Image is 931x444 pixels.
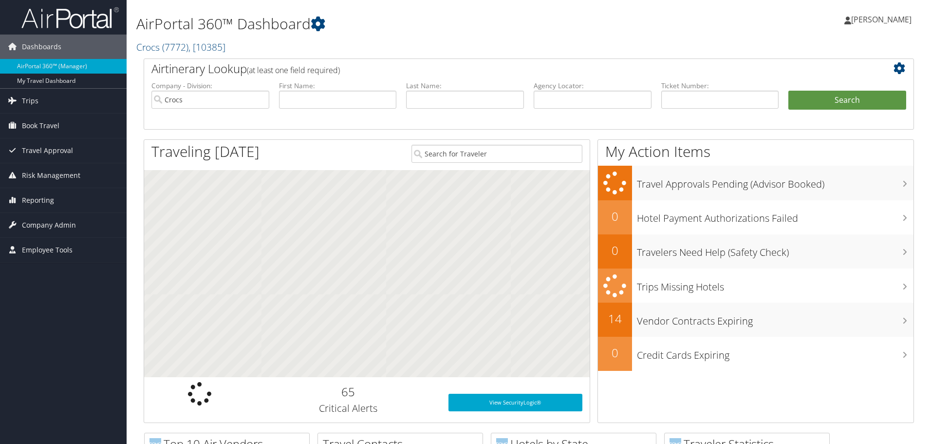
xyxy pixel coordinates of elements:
span: Risk Management [22,163,80,188]
h2: 14 [598,310,632,327]
h3: Travel Approvals Pending (Advisor Booked) [637,173,913,191]
span: Employee Tools [22,238,73,262]
a: Travel Approvals Pending (Advisor Booked) [598,166,913,200]
h3: Trips Missing Hotels [637,275,913,294]
button: Search [788,91,906,110]
h2: 0 [598,208,632,225]
h3: Hotel Payment Authorizations Failed [637,207,913,225]
h3: Credit Cards Expiring [637,344,913,362]
a: Trips Missing Hotels [598,269,913,303]
h3: Critical Alerts [263,402,434,415]
span: Travel Approval [22,138,73,163]
a: 0Credit Cards Expiring [598,337,913,371]
h3: Vendor Contracts Expiring [637,309,913,328]
label: Company - Division: [151,81,269,91]
a: 14Vendor Contracts Expiring [598,303,913,337]
a: View SecurityLogic® [448,394,582,411]
span: Company Admin [22,213,76,237]
h2: 0 [598,345,632,361]
img: airportal-logo.png [21,6,119,29]
span: Trips [22,89,38,113]
h1: My Action Items [598,141,913,162]
h1: Traveling [DATE] [151,141,260,162]
a: [PERSON_NAME] [844,5,921,34]
h2: 65 [263,384,434,400]
span: [PERSON_NAME] [851,14,912,25]
a: 0Travelers Need Help (Safety Check) [598,234,913,269]
span: Dashboards [22,35,61,59]
h3: Travelers Need Help (Safety Check) [637,241,913,259]
a: 0Hotel Payment Authorizations Failed [598,200,913,234]
label: Last Name: [406,81,524,91]
h2: 0 [598,242,632,259]
label: First Name: [279,81,397,91]
input: Search for Traveler [411,145,582,163]
span: ( 7772 ) [162,40,188,54]
span: , [ 10385 ] [188,40,225,54]
h1: AirPortal 360™ Dashboard [136,14,660,34]
h2: Airtinerary Lookup [151,60,842,77]
a: Crocs [136,40,225,54]
label: Ticket Number: [661,81,779,91]
label: Agency Locator: [534,81,652,91]
span: (at least one field required) [247,65,340,76]
span: Book Travel [22,114,59,138]
span: Reporting [22,188,54,212]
